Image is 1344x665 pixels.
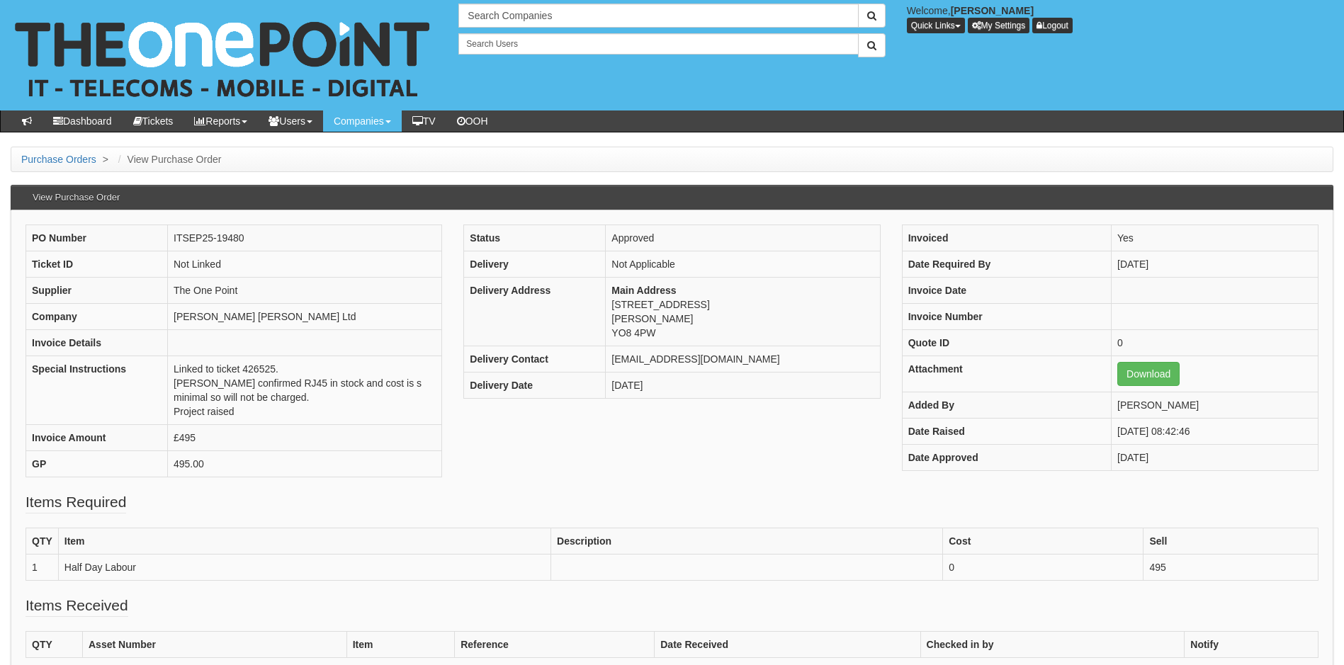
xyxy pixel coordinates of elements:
input: Search Users [458,33,858,55]
a: My Settings [968,18,1030,33]
th: GP [26,451,168,477]
a: Companies [323,110,402,132]
th: Item [58,528,550,555]
th: PO Number [26,225,168,251]
th: Date Approved [902,445,1111,471]
th: Sell [1143,528,1318,555]
th: Company [26,304,168,330]
th: Cost [943,528,1143,555]
th: Item [346,632,455,658]
th: Delivery Date [464,373,606,399]
a: Logout [1032,18,1073,33]
span: > [99,154,112,165]
td: Half Day Labour [58,555,550,581]
th: Delivery [464,251,606,278]
th: Invoiced [902,225,1111,251]
button: Quick Links [907,18,965,33]
td: 1 [26,555,59,581]
td: [PERSON_NAME] [1112,392,1318,419]
a: Dashboard [43,110,123,132]
th: Invoice Amount [26,425,168,451]
td: [DATE] [606,373,880,399]
input: Search Companies [458,4,858,28]
th: Status [464,225,606,251]
th: Asset Number [83,632,347,658]
td: Approved [606,225,880,251]
a: Users [258,110,323,132]
h3: View Purchase Order [26,186,127,210]
th: Quote ID [902,330,1111,356]
th: Date Raised [902,419,1111,445]
th: Delivery Contact [464,346,606,373]
td: 495 [1143,555,1318,581]
td: £495 [168,425,442,451]
th: Notify [1185,632,1318,658]
td: 495.00 [168,451,442,477]
td: [DATE] [1112,251,1318,278]
td: [PERSON_NAME] [PERSON_NAME] Ltd [168,304,442,330]
th: Invoice Details [26,330,168,356]
th: Attachment [902,356,1111,392]
th: Invoice Date [902,278,1111,304]
td: Not Applicable [606,251,880,278]
td: [DATE] [1112,445,1318,471]
td: The One Point [168,278,442,304]
b: [PERSON_NAME] [951,5,1034,16]
b: Main Address [611,285,676,296]
td: [DATE] 08:42:46 [1112,419,1318,445]
th: Ticket ID [26,251,168,278]
th: Reference [455,632,655,658]
th: Added By [902,392,1111,419]
th: Invoice Number [902,304,1111,330]
th: Checked in by [920,632,1185,658]
a: Tickets [123,110,184,132]
th: QTY [26,528,59,555]
td: 0 [943,555,1143,581]
td: ITSEP25-19480 [168,225,442,251]
td: 0 [1112,330,1318,356]
th: Date Required By [902,251,1111,278]
td: Linked to ticket 426525. [PERSON_NAME] confirmed RJ45 in stock and cost is s minimal so will not ... [168,356,442,425]
li: View Purchase Order [115,152,222,166]
a: Download [1117,362,1180,386]
div: Welcome, [896,4,1344,33]
th: QTY [26,632,83,658]
td: [EMAIL_ADDRESS][DOMAIN_NAME] [606,346,880,373]
a: TV [402,110,446,132]
legend: Items Received [26,595,128,617]
th: Description [551,528,943,555]
th: Delivery Address [464,278,606,346]
td: Yes [1112,225,1318,251]
th: Supplier [26,278,168,304]
th: Date Received [655,632,920,658]
a: OOH [446,110,499,132]
th: Special Instructions [26,356,168,425]
legend: Items Required [26,491,126,513]
a: Purchase Orders [21,154,96,165]
td: [STREET_ADDRESS] [PERSON_NAME] YO8 4PW [606,278,880,346]
td: Not Linked [168,251,442,278]
a: Reports [183,110,258,132]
